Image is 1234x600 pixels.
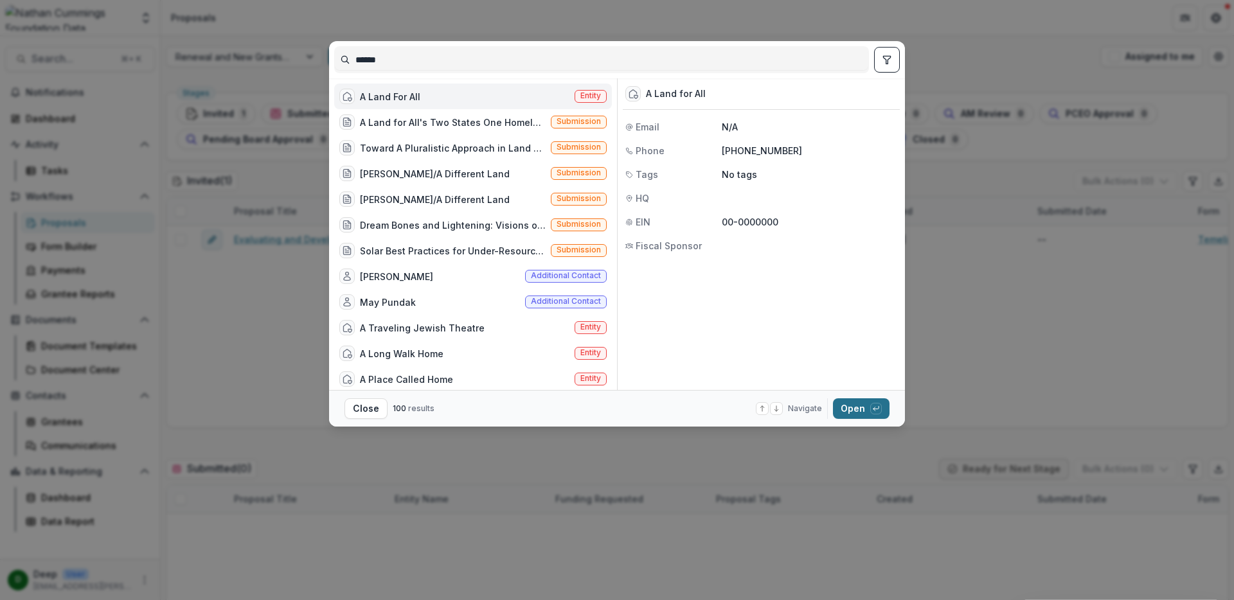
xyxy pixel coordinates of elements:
[360,347,443,360] div: A Long Walk Home
[360,373,453,386] div: A Place Called Home
[360,321,485,335] div: A Traveling Jewish Theatre
[408,403,434,413] span: results
[874,47,900,73] button: toggle filters
[636,191,649,205] span: HQ
[531,271,601,280] span: Additional contact
[722,215,897,229] p: 00-0000000
[360,90,420,103] div: A Land For All
[833,398,890,419] button: Open
[636,215,650,229] span: EIN
[360,296,416,309] div: May Pundak
[360,244,546,258] div: Solar Best Practices for Under-Resourced Communities ? A Comparative Landscape Analysis
[557,220,601,229] span: Submission
[531,297,601,306] span: Additional contact
[344,398,388,419] button: Close
[722,168,757,181] p: No tags
[360,270,433,283] div: [PERSON_NAME]
[580,91,601,100] span: Entity
[360,218,546,232] div: Dream Bones and Lightening: Visions of A Justice Land
[788,403,822,414] span: Navigate
[722,120,897,134] p: N/A
[636,120,659,134] span: Email
[580,322,601,331] span: Entity
[360,167,510,181] div: [PERSON_NAME]/A Different Land
[360,116,546,129] div: A Land for All's Two States One Homeland
[557,194,601,203] span: Submission
[646,89,706,100] div: A Land for All
[557,117,601,126] span: Submission
[636,239,702,252] span: Fiscal Sponsor
[393,403,406,413] span: 100
[580,374,601,383] span: Entity
[580,348,601,357] span: Entity
[360,141,546,155] div: Toward A Pluralistic Approach in Land Use Planning In [GEOGRAPHIC_DATA]
[636,168,658,181] span: Tags
[722,144,897,157] p: [PHONE_NUMBER]
[636,144,665,157] span: Phone
[557,245,601,254] span: Submission
[557,143,601,152] span: Submission
[360,193,510,206] div: [PERSON_NAME]/A Different Land
[557,168,601,177] span: Submission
